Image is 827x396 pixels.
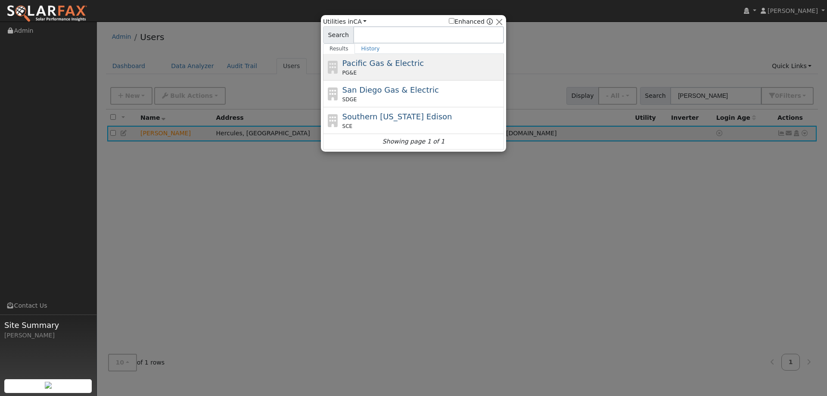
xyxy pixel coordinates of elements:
input: Enhanced [449,18,454,24]
span: Search [323,26,354,44]
img: retrieve [45,382,52,389]
i: Showing page 1 of 1 [382,137,445,146]
span: PG&E [342,69,357,77]
span: SCE [342,122,353,130]
span: Site Summary [4,319,92,331]
label: Enhanced [449,17,485,26]
span: SDGE [342,96,357,103]
span: Pacific Gas & Electric [342,59,424,68]
span: Southern [US_STATE] Edison [342,112,452,121]
div: [PERSON_NAME] [4,331,92,340]
span: San Diego Gas & Electric [342,85,439,94]
span: Utilities in [323,17,367,26]
img: SolarFax [6,5,87,23]
a: Enhanced Providers [487,18,493,25]
a: CA [353,18,367,25]
a: History [355,44,386,54]
a: Results [323,44,355,54]
span: Show enhanced providers [449,17,493,26]
span: [PERSON_NAME] [768,7,818,14]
